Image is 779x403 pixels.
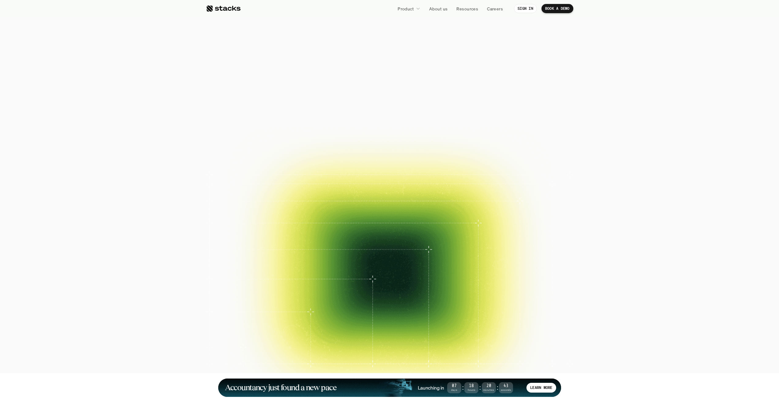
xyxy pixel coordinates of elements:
strong: : [461,384,464,391]
a: EXPLORE PRODUCT [385,129,454,144]
a: Case study [283,155,320,182]
p: LEARN MORE [530,386,552,390]
p: EXPLORE PRODUCT [395,132,443,141]
a: Case study [238,155,276,182]
span: Minutes [482,389,496,391]
span: Days [447,389,461,391]
span: 07 [447,384,461,388]
span: Hours [464,389,478,391]
h2: Case study [251,176,267,179]
span: Reimagined. [313,64,466,92]
h2: Case study [295,176,311,179]
p: BOOK A DEMO [336,132,371,141]
h2: Case study [427,176,443,179]
a: Case study [238,187,276,213]
a: About us [425,3,451,14]
p: and more [503,194,541,199]
h4: Launching in [418,384,444,391]
p: Product [398,6,414,12]
span: financial [328,37,433,64]
span: 43 [499,384,513,388]
span: The [274,37,322,64]
a: Careers [483,3,507,14]
p: BOOK A DEMO [545,6,570,11]
p: Close your books faster, smarter, and risk-free with Stacks, the AI tool for accounting teams. [313,99,466,118]
a: Resources [453,3,482,14]
a: Case study [414,155,452,182]
strong: : [496,384,499,391]
h1: Accountancy just found a new pace [225,384,337,391]
span: Seconds [499,389,513,391]
h2: Case study [251,207,267,211]
a: BOOK A DEMO [326,129,382,144]
p: About us [429,6,448,12]
a: BOOK A DEMO [541,4,573,13]
span: 18 [464,384,478,388]
p: Resources [456,6,478,12]
p: SIGN IN [518,6,533,11]
a: Case study [283,187,320,213]
span: close. [438,37,505,64]
a: SIGN IN [514,4,537,13]
strong: : [478,384,481,391]
a: Accountancy just found a new paceLaunching in07Days:18Hours:20Minutes:43SecondsLEARN MORE [218,379,561,397]
p: Careers [487,6,503,12]
h2: Case study [295,207,311,211]
span: 20 [482,384,496,388]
